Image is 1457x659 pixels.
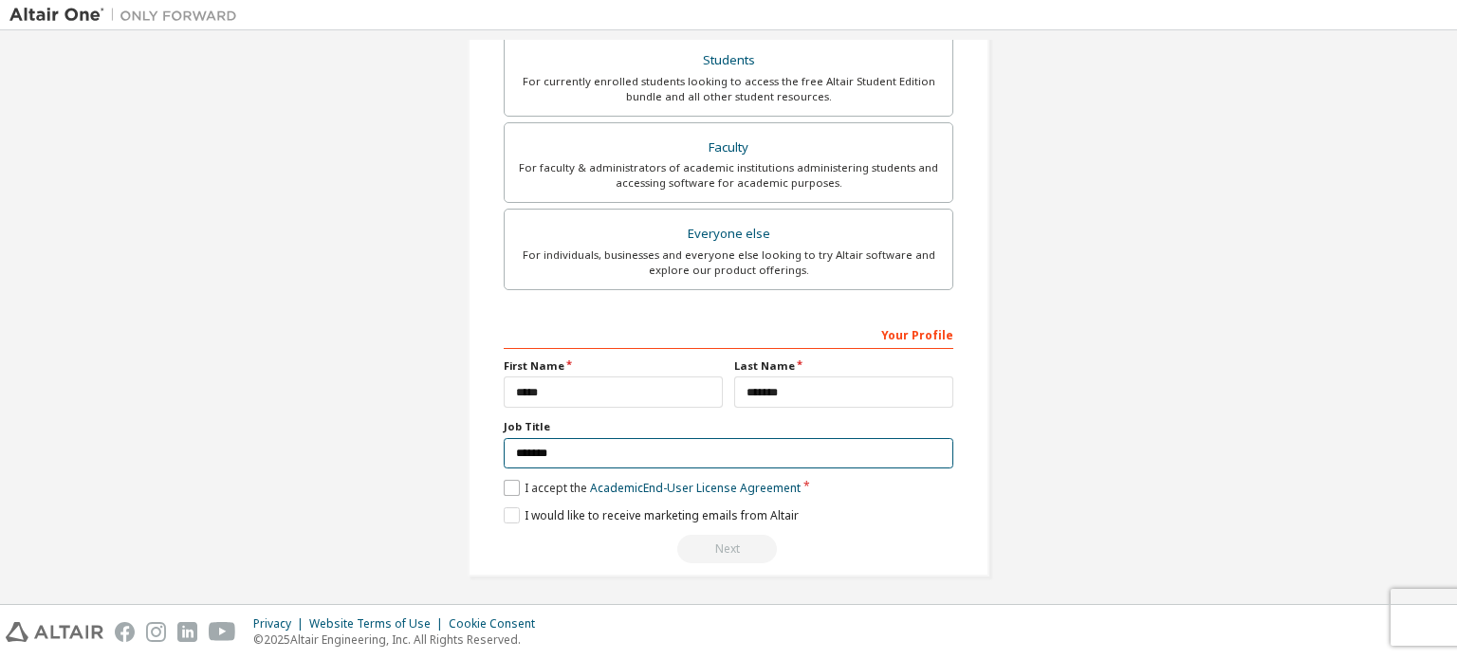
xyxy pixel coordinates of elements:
img: youtube.svg [209,622,236,642]
div: Students [516,47,941,74]
label: I would like to receive marketing emails from Altair [504,507,799,523]
div: For faculty & administrators of academic institutions administering students and accessing softwa... [516,160,941,191]
div: Everyone else [516,221,941,247]
img: altair_logo.svg [6,622,103,642]
img: instagram.svg [146,622,166,642]
label: I accept the [504,480,801,496]
img: Altair One [9,6,247,25]
p: © 2025 Altair Engineering, Inc. All Rights Reserved. [253,632,546,648]
img: facebook.svg [115,622,135,642]
div: Faculty [516,135,941,161]
label: Last Name [734,358,953,374]
img: linkedin.svg [177,622,197,642]
div: Cookie Consent [449,616,546,632]
div: For individuals, businesses and everyone else looking to try Altair software and explore our prod... [516,247,941,278]
label: Job Title [504,419,953,434]
div: For currently enrolled students looking to access the free Altair Student Edition bundle and all ... [516,74,941,104]
div: Your Profile [504,319,953,349]
a: Academic End-User License Agreement [590,480,801,496]
div: Privacy [253,616,309,632]
div: Read and acccept EULA to continue [504,535,953,563]
div: Website Terms of Use [309,616,449,632]
label: First Name [504,358,723,374]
